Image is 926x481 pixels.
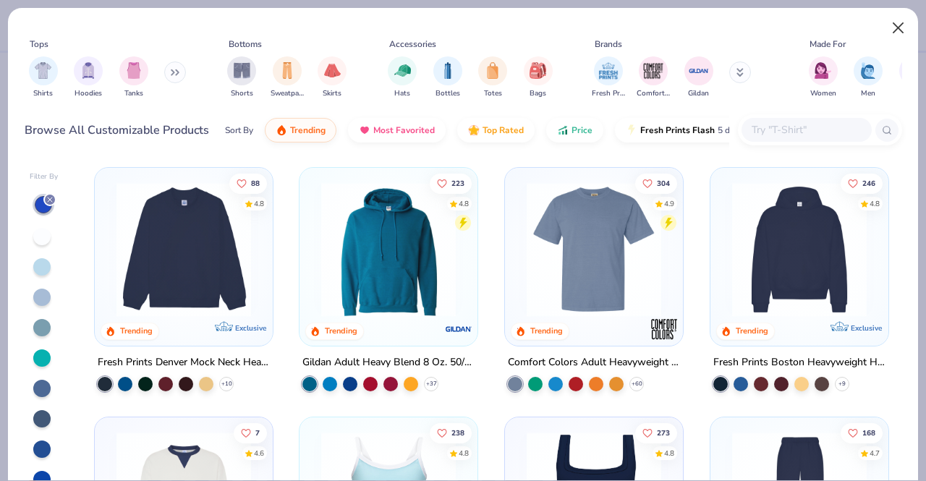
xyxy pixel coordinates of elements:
[632,380,642,388] span: + 60
[279,62,295,79] img: Sweatpants Image
[637,56,670,99] button: filter button
[444,315,473,344] img: Gildan logo
[815,62,831,79] img: Women Image
[302,354,475,372] div: Gildan Adult Heavy Blend 8 Oz. 50/50 Hooded Sweatshirt
[124,88,143,99] span: Tanks
[485,62,501,79] img: Totes Image
[359,124,370,136] img: most_fav.gif
[271,56,304,99] button: filter button
[595,38,622,51] div: Brands
[271,56,304,99] div: filter for Sweatpants
[635,422,677,443] button: Like
[841,173,883,193] button: Like
[430,422,472,443] button: Like
[440,62,456,79] img: Bottles Image
[221,380,231,388] span: + 10
[30,38,48,51] div: Tops
[657,429,670,436] span: 273
[810,38,846,51] div: Made For
[348,118,446,142] button: Most Favorited
[650,315,679,344] img: Comfort Colors logo
[615,118,782,142] button: Fresh Prints Flash5 day delivery
[459,198,470,209] div: 4.8
[870,198,880,209] div: 4.8
[688,88,709,99] span: Gildan
[290,124,326,136] span: Trending
[119,56,148,99] button: filter button
[33,88,53,99] span: Shirts
[459,448,470,459] div: 4.8
[271,88,304,99] span: Sweatpants
[29,56,58,99] button: filter button
[870,448,880,459] div: 4.7
[227,56,256,99] div: filter for Shorts
[388,56,417,99] div: filter for Hats
[478,56,507,99] div: filter for Totes
[254,448,264,459] div: 4.6
[546,118,603,142] button: Price
[258,182,407,317] img: 52600e49-6ce3-4892-9513-47ff91ced643
[251,179,260,187] span: 88
[394,88,410,99] span: Hats
[592,56,625,99] div: filter for Fresh Prints
[25,122,209,139] div: Browse All Customizable Products
[640,124,715,136] span: Fresh Prints Flash
[430,173,472,193] button: Like
[318,56,347,99] button: filter button
[725,182,874,317] img: f7143957-a5cf-4067-8e19-63915cf00cea
[225,124,253,137] div: Sort By
[688,60,710,82] img: Gildan Image
[373,124,435,136] span: Most Favorited
[684,56,713,99] div: filter for Gildan
[508,354,680,372] div: Comfort Colors Adult Heavyweight T-Shirt
[35,62,51,79] img: Shirts Image
[626,124,637,136] img: flash.gif
[657,179,670,187] span: 304
[314,182,463,317] img: f4deed25-21fe-48aa-8a3b-fee0a65e3ea0
[433,56,462,99] div: filter for Bottles
[468,124,480,136] img: TopRated.gif
[452,429,465,436] span: 238
[642,60,664,82] img: Comfort Colors Image
[592,56,625,99] button: filter button
[318,56,347,99] div: filter for Skirts
[664,448,674,459] div: 4.8
[229,38,262,51] div: Bottoms
[684,56,713,99] button: filter button
[74,56,103,99] div: filter for Hoodies
[841,422,883,443] button: Like
[80,62,96,79] img: Hoodies Image
[750,122,862,138] input: Try "T-Shirt"
[231,88,253,99] span: Shorts
[394,62,411,79] img: Hats Image
[229,173,267,193] button: Like
[809,56,838,99] div: filter for Women
[234,323,266,333] span: Exclusive
[851,323,882,333] span: Exclusive
[452,179,465,187] span: 223
[483,124,524,136] span: Top Rated
[265,118,336,142] button: Trending
[810,88,836,99] span: Women
[854,56,883,99] div: filter for Men
[276,124,287,136] img: trending.gif
[30,171,59,182] div: Filter By
[519,182,668,317] img: 39a9d8a6-a61a-495d-9a6e-c3915a378164
[436,88,460,99] span: Bottles
[119,56,148,99] div: filter for Tanks
[227,56,256,99] button: filter button
[126,62,142,79] img: Tanks Image
[324,62,341,79] img: Skirts Image
[457,118,535,142] button: Top Rated
[854,56,883,99] button: filter button
[861,88,875,99] span: Men
[478,56,507,99] button: filter button
[530,88,546,99] span: Bags
[860,62,876,79] img: Men Image
[433,56,462,99] button: filter button
[637,56,670,99] div: filter for Comfort Colors
[98,354,270,372] div: Fresh Prints Denver Mock Neck Heavyweight Sweatshirt
[572,124,592,136] span: Price
[713,354,885,372] div: Fresh Prints Boston Heavyweight Hoodie
[530,62,545,79] img: Bags Image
